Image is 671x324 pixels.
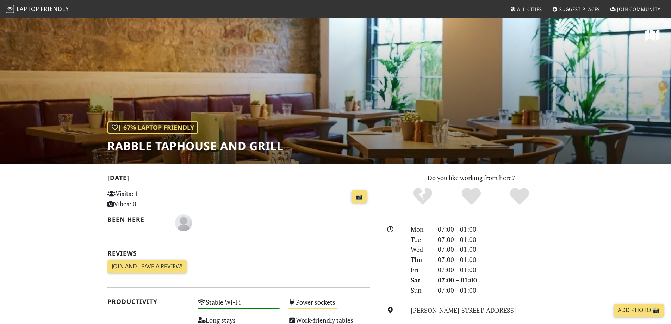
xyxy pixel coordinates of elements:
a: Suggest Places [549,3,603,16]
div: Power sockets [284,297,374,314]
div: Fri [406,265,433,275]
h2: Productivity [107,298,190,305]
h2: Been here [107,216,167,223]
img: blank-535327c66bd565773addf3077783bbfce4b00ec00e9fd257753287c682c7fa38.png [175,214,192,231]
div: Stable Wi-Fi [193,297,284,314]
a: Join Community [607,3,663,16]
div: Thu [406,255,433,265]
div: 07:00 – 01:00 [434,275,568,285]
a: Add Photo 📸 [614,304,664,317]
div: 07:00 – 01:00 [434,285,568,295]
div: 07:00 – 01:00 [434,255,568,265]
a: All Cities [507,3,545,16]
div: Mon [406,224,433,234]
div: Wed [406,244,433,255]
h1: Rabble Taphouse and Grill [107,139,284,153]
span: Suggest Places [559,6,600,12]
p: Visits: 1 Vibes: 0 [107,189,190,209]
div: Sun [406,285,433,295]
a: 📸 [352,190,367,203]
span: Pim Schutman [175,218,192,226]
div: 07:00 – 01:00 [434,234,568,245]
div: Definitely! [495,187,544,206]
div: 07:00 – 01:00 [434,265,568,275]
div: | 67% Laptop Friendly [107,121,198,134]
span: Friendly [41,5,69,13]
div: Yes [447,187,496,206]
h2: [DATE] [107,174,370,184]
a: LaptopFriendly LaptopFriendly [6,3,69,16]
div: Sat [406,275,433,285]
div: 07:00 – 01:00 [434,244,568,255]
img: LaptopFriendly [6,5,14,13]
a: [PERSON_NAME][STREET_ADDRESS] [411,306,516,314]
div: Tue [406,234,433,245]
div: No [398,187,447,206]
a: Join and leave a review! [107,260,187,273]
span: All Cities [517,6,542,12]
h2: Reviews [107,250,370,257]
span: Laptop [17,5,39,13]
div: 07:00 – 01:00 [434,224,568,234]
span: Join Community [617,6,660,12]
p: Do you like working from here? [379,173,564,183]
